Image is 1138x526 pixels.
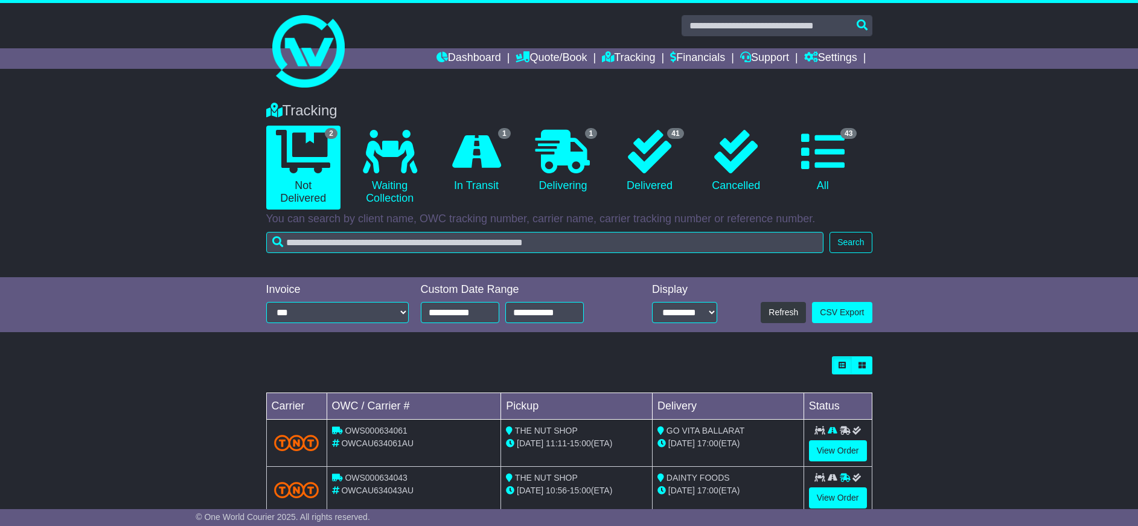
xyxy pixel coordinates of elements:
[657,437,799,450] div: (ETA)
[196,512,370,522] span: © One World Courier 2025. All rights reserved.
[266,213,872,226] p: You can search by client name, OWC tracking number, carrier name, carrier tracking number or refe...
[804,48,857,69] a: Settings
[515,426,578,435] span: THE NUT SHOP
[516,48,587,69] a: Quote/Book
[517,438,543,448] span: [DATE]
[697,486,718,495] span: 17:00
[809,440,867,461] a: View Order
[327,393,501,420] td: OWC / Carrier #
[266,283,409,297] div: Invoice
[668,438,695,448] span: [DATE]
[670,48,725,69] a: Financials
[612,126,686,197] a: 41 Delivered
[585,128,598,139] span: 1
[652,283,717,297] div: Display
[421,283,615,297] div: Custom Date Range
[666,473,730,483] span: DAINTY FOODS
[761,302,806,323] button: Refresh
[498,128,511,139] span: 1
[602,48,655,69] a: Tracking
[266,393,327,420] td: Carrier
[506,437,647,450] div: - (ETA)
[526,126,600,197] a: 1 Delivering
[345,473,408,483] span: OWS000634043
[274,482,319,498] img: TNT_Domestic.png
[785,126,860,197] a: 43 All
[657,484,799,497] div: (ETA)
[666,426,744,435] span: GO VITA BALLARAT
[570,486,591,495] span: 15:00
[804,393,872,420] td: Status
[325,128,337,139] span: 2
[699,126,773,197] a: Cancelled
[830,232,872,253] button: Search
[812,302,872,323] a: CSV Export
[341,438,414,448] span: OWCAU634061AU
[353,126,427,210] a: Waiting Collection
[517,486,543,495] span: [DATE]
[439,126,513,197] a: 1 In Transit
[501,393,653,420] td: Pickup
[840,128,857,139] span: 43
[436,48,501,69] a: Dashboard
[652,393,804,420] td: Delivery
[740,48,789,69] a: Support
[570,438,591,448] span: 15:00
[345,426,408,435] span: OWS000634061
[809,487,867,508] a: View Order
[546,486,567,495] span: 10:56
[506,484,647,497] div: - (ETA)
[274,435,319,451] img: TNT_Domestic.png
[697,438,718,448] span: 17:00
[341,486,414,495] span: OWCAU634043AU
[667,128,683,139] span: 41
[260,102,878,120] div: Tracking
[668,486,695,495] span: [DATE]
[515,473,578,483] span: THE NUT SHOP
[266,126,340,210] a: 2 Not Delivered
[546,438,567,448] span: 11:11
